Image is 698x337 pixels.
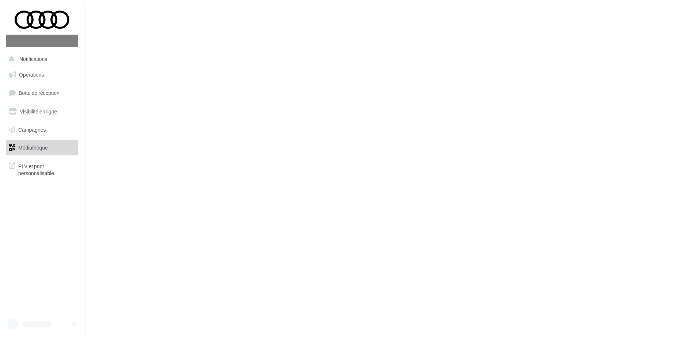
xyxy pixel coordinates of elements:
[4,122,80,137] a: Campagnes
[20,108,57,115] span: Visibilité en ligne
[4,104,80,119] a: Visibilité en ligne
[4,158,80,180] a: PLV et print personnalisable
[18,161,75,177] span: PLV et print personnalisable
[6,35,78,47] div: Nouvelle campagne
[19,90,60,96] span: Boîte de réception
[4,140,80,155] a: Médiathèque
[18,144,48,151] span: Médiathèque
[4,85,80,101] a: Boîte de réception
[18,126,46,132] span: Campagnes
[19,56,47,62] span: Notifications
[4,67,80,82] a: Opérations
[19,71,44,78] span: Opérations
